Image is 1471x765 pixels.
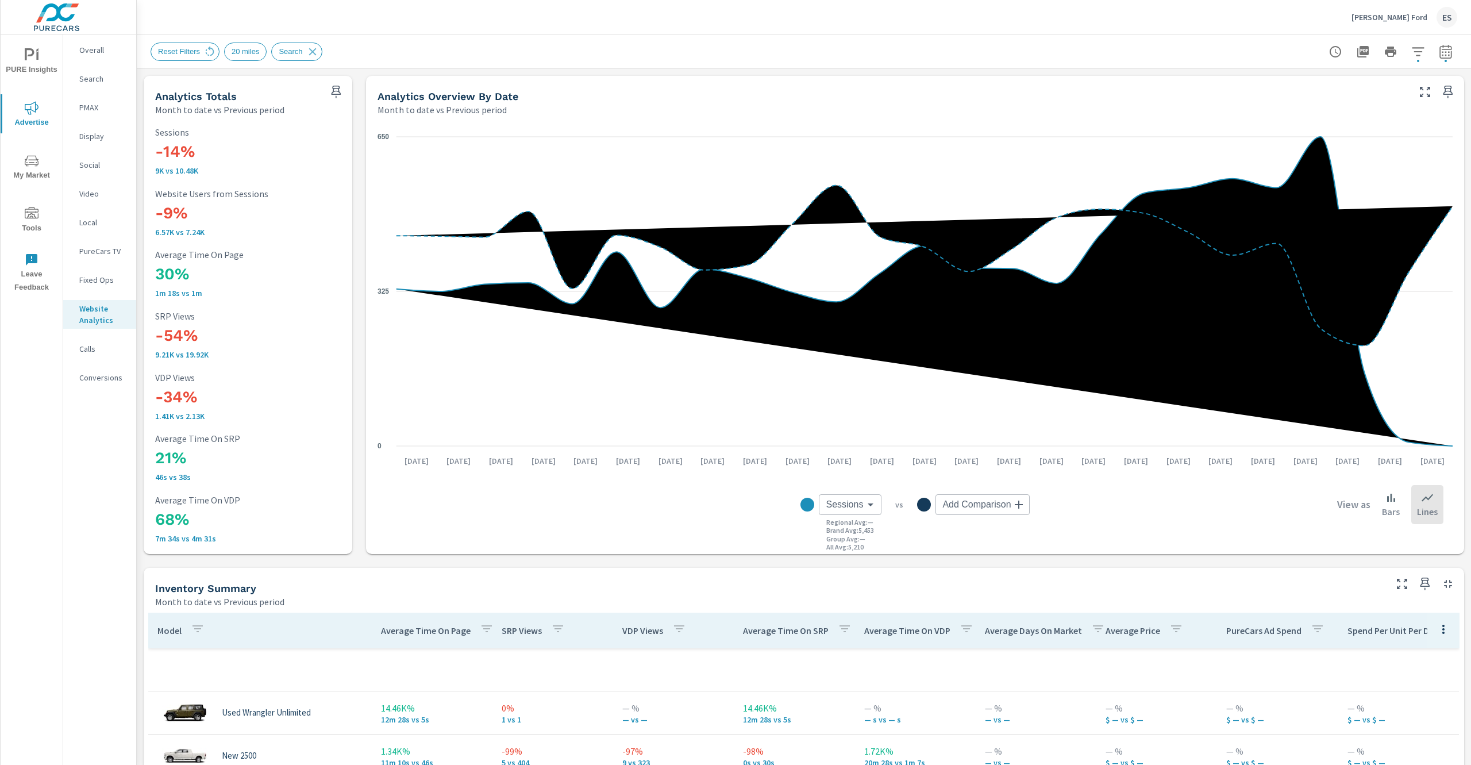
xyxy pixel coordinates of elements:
text: 0 [378,442,382,450]
p: 1,411 vs 2,134 [155,412,341,421]
p: [DATE] [1031,455,1072,467]
p: SRP Views [502,625,542,636]
p: [DATE] [1200,455,1241,467]
button: Minimize Widget [1439,575,1457,593]
p: [DATE] [777,455,818,467]
h3: 30% [155,264,341,284]
h3: -54% [155,326,341,345]
p: [DATE] [1073,455,1114,467]
p: — vs — [622,715,725,724]
p: Average Price [1106,625,1160,636]
h3: 21% [155,448,341,468]
p: Video [79,188,127,199]
p: Used Wrangler Unlimited [222,708,311,718]
p: Spend Per Unit Per Day [1347,625,1439,636]
p: Month to date vs Previous period [155,595,284,609]
p: — % [1226,701,1328,715]
span: Save this to your personalized report [1416,575,1434,593]
h5: Inventory Summary [155,582,256,594]
p: $ — vs $ — [1106,715,1208,724]
p: [DATE] [396,455,437,467]
p: Display [79,130,127,142]
p: [DATE] [1327,455,1368,467]
p: — % [1347,744,1450,758]
p: [DATE] [819,455,860,467]
p: — s vs — s [864,715,966,724]
p: -99% [502,744,604,758]
p: — % [1226,744,1328,758]
p: All Avg : 5,210 [826,543,864,551]
span: 20 miles [225,47,266,56]
p: 0% [502,701,604,715]
h6: View as [1337,499,1370,510]
div: Overall [63,41,136,59]
p: — % [985,701,1087,715]
div: Conversions [63,369,136,386]
h3: 68% [155,510,341,529]
h5: Analytics Totals [155,90,237,102]
p: — % [985,744,1087,758]
p: — vs — [985,715,1087,724]
div: Calls [63,340,136,357]
p: [DATE] [650,455,691,467]
p: 12m 28s vs 5s [381,715,483,724]
span: Save this to your personalized report [1439,83,1457,101]
p: Sessions [155,127,341,137]
span: PURE Insights [4,48,59,76]
p: [DATE] [1285,455,1326,467]
div: Video [63,185,136,202]
text: 650 [378,133,389,141]
span: Leave Feedback [4,253,59,294]
p: -97% [622,744,725,758]
span: Save this to your personalized report [327,83,345,101]
p: Calls [79,343,127,355]
div: nav menu [1,34,63,299]
p: [DATE] [1158,455,1199,467]
p: Lines [1417,505,1438,518]
p: Social [79,159,127,171]
p: PureCars Ad Spend [1226,625,1301,636]
p: 9,210 vs 19,922 [155,350,341,359]
p: Month to date vs Previous period [378,103,507,117]
p: Search [79,73,127,84]
div: Website Analytics [63,300,136,329]
p: VDP Views [155,372,341,383]
span: Sessions [826,499,863,510]
p: [DATE] [862,455,902,467]
p: Overall [79,44,127,56]
span: Tools [4,207,59,235]
h5: Analytics Overview By Date [378,90,518,102]
p: [DATE] [904,455,945,467]
div: Social [63,156,136,174]
p: Average Time On Page [155,249,341,260]
div: ES [1437,7,1457,28]
div: PureCars TV [63,243,136,260]
p: Month to date vs Previous period [155,103,284,117]
p: [DATE] [989,455,1029,467]
text: 325 [378,287,389,295]
p: PMAX [79,102,127,113]
p: [DATE] [1412,455,1453,467]
span: Advertise [4,101,59,129]
p: 46s vs 38s [155,472,341,482]
p: [DATE] [946,455,987,467]
p: Local [79,217,127,228]
p: — % [622,701,725,715]
p: Group Avg : — [826,535,865,543]
button: Select Date Range [1434,40,1457,63]
p: Average Days On Market [985,625,1082,636]
div: Search [271,43,322,61]
p: 7m 34s vs 4m 31s [155,534,341,543]
h3: -34% [155,387,341,407]
span: Add Comparison [942,499,1011,510]
h3: -9% [155,203,341,223]
div: Display [63,128,136,145]
p: [DATE] [735,455,775,467]
p: 8,997 vs 10,482 [155,166,341,175]
p: [PERSON_NAME] Ford [1351,12,1427,22]
button: Make Fullscreen [1393,575,1411,593]
p: [DATE] [692,455,733,467]
p: [DATE] [523,455,564,467]
p: Model [157,625,182,636]
p: Average Time On VDP [864,625,950,636]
